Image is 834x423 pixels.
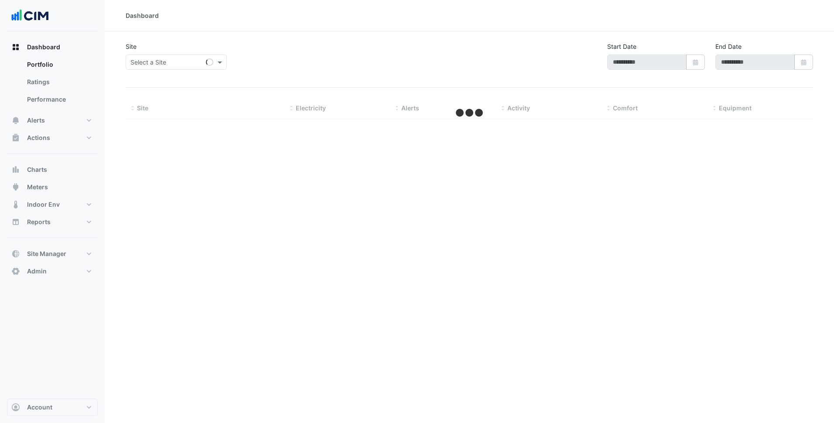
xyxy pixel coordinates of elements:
[296,104,326,112] span: Electricity
[607,42,636,51] label: Start Date
[719,104,752,112] span: Equipment
[7,196,98,213] button: Indoor Env
[126,42,137,51] label: Site
[20,73,98,91] a: Ratings
[715,42,742,51] label: End Date
[11,183,20,191] app-icon: Meters
[507,104,530,112] span: Activity
[27,218,51,226] span: Reports
[401,104,419,112] span: Alerts
[11,133,20,142] app-icon: Actions
[126,11,159,20] div: Dashboard
[27,165,47,174] span: Charts
[11,200,20,209] app-icon: Indoor Env
[11,116,20,125] app-icon: Alerts
[11,218,20,226] app-icon: Reports
[7,245,98,263] button: Site Manager
[27,249,66,258] span: Site Manager
[27,183,48,191] span: Meters
[20,56,98,73] a: Portfolio
[27,200,60,209] span: Indoor Env
[11,249,20,258] app-icon: Site Manager
[7,263,98,280] button: Admin
[27,403,52,412] span: Account
[7,56,98,112] div: Dashboard
[10,7,50,24] img: Company Logo
[613,104,638,112] span: Comfort
[7,38,98,56] button: Dashboard
[7,129,98,147] button: Actions
[137,104,148,112] span: Site
[27,43,60,51] span: Dashboard
[7,161,98,178] button: Charts
[7,213,98,231] button: Reports
[11,165,20,174] app-icon: Charts
[11,267,20,276] app-icon: Admin
[7,178,98,196] button: Meters
[7,112,98,129] button: Alerts
[27,133,50,142] span: Actions
[27,267,47,276] span: Admin
[11,43,20,51] app-icon: Dashboard
[7,399,98,416] button: Account
[27,116,45,125] span: Alerts
[20,91,98,108] a: Performance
